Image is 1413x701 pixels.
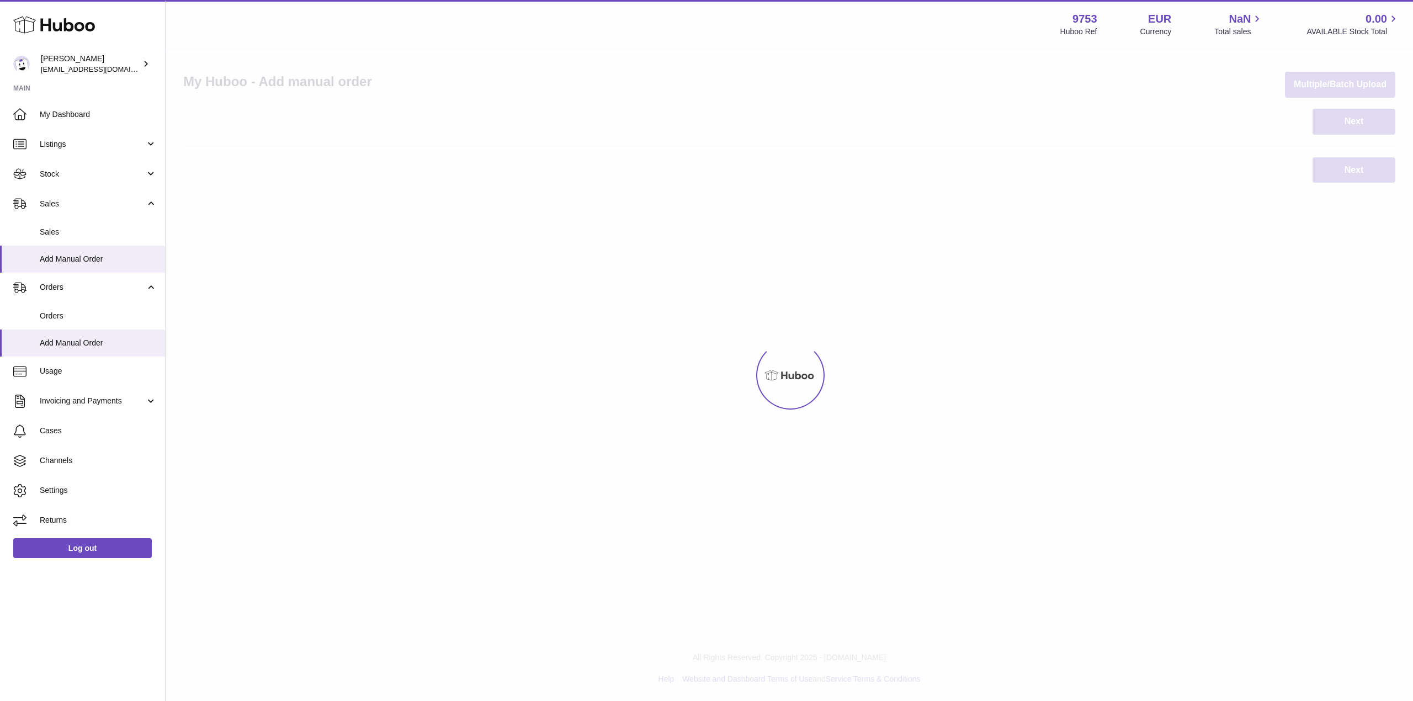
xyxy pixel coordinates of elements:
[40,139,145,150] span: Listings
[40,311,157,321] span: Orders
[13,538,152,558] a: Log out
[40,366,157,376] span: Usage
[40,455,157,466] span: Channels
[1140,26,1172,37] div: Currency
[1060,26,1097,37] div: Huboo Ref
[41,65,162,73] span: [EMAIL_ADDRESS][DOMAIN_NAME]
[40,169,145,179] span: Stock
[41,54,140,75] div: [PERSON_NAME]
[1072,12,1097,26] strong: 9753
[40,282,145,293] span: Orders
[40,227,157,237] span: Sales
[40,396,145,406] span: Invoicing and Payments
[1148,12,1171,26] strong: EUR
[1214,26,1263,37] span: Total sales
[40,485,157,496] span: Settings
[1306,26,1400,37] span: AVAILABLE Stock Total
[40,338,157,348] span: Add Manual Order
[40,515,157,525] span: Returns
[1229,12,1251,26] span: NaN
[40,199,145,209] span: Sales
[40,254,157,264] span: Add Manual Order
[1366,12,1387,26] span: 0.00
[1214,12,1263,37] a: NaN Total sales
[13,56,30,72] img: info@welovenoni.com
[1306,12,1400,37] a: 0.00 AVAILABLE Stock Total
[40,426,157,436] span: Cases
[40,109,157,120] span: My Dashboard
